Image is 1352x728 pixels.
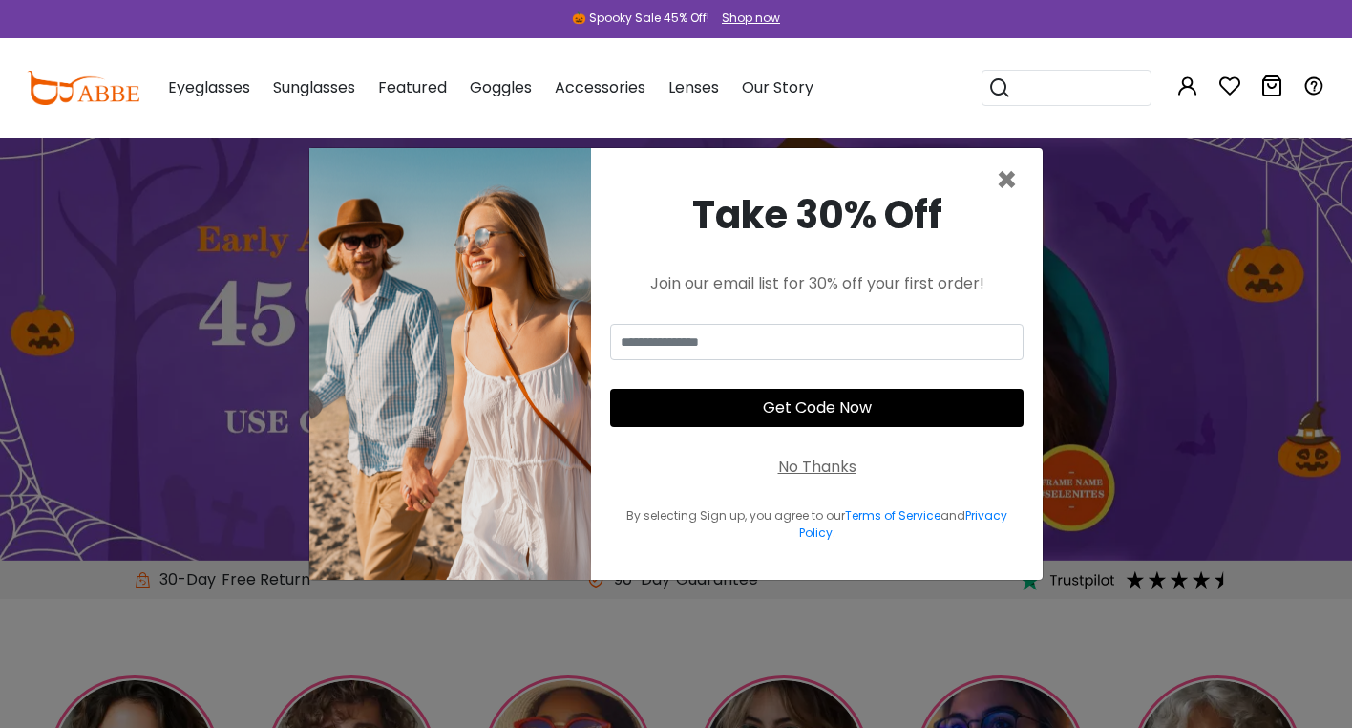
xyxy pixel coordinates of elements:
div: Join our email list for 30% off your first order! [610,272,1024,295]
span: × [996,156,1018,204]
a: Shop now [712,10,780,26]
span: Accessories [555,76,645,98]
span: Lenses [668,76,719,98]
button: Get Code Now [610,389,1024,427]
img: welcome [309,148,591,580]
span: Eyeglasses [168,76,250,98]
span: Goggles [470,76,532,98]
div: Shop now [722,10,780,27]
span: Featured [378,76,447,98]
a: Terms of Service [845,507,940,524]
div: No Thanks [778,456,856,479]
div: 🎃 Spooky Sale 45% Off! [572,10,709,27]
span: Sunglasses [273,76,355,98]
button: Close [996,163,1018,198]
span: Our Story [742,76,813,98]
img: abbeglasses.com [27,71,139,105]
div: By selecting Sign up, you agree to our and . [610,507,1024,542]
a: Privacy Policy [799,507,1008,541]
div: Take 30% Off [610,186,1024,244]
